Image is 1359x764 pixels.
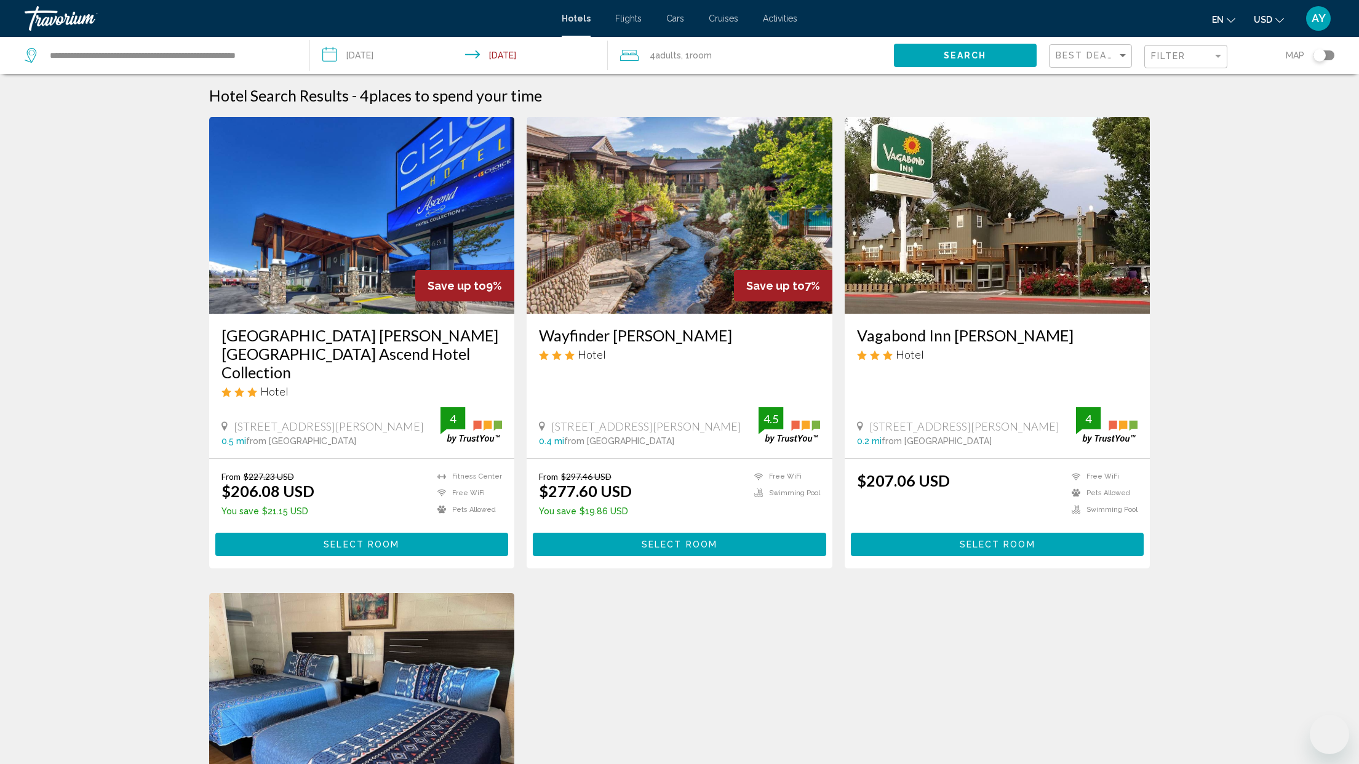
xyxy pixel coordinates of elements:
ins: $207.06 USD [857,471,950,490]
span: - [352,86,357,105]
span: You save [539,506,576,516]
a: Activities [763,14,797,23]
span: en [1212,15,1224,25]
img: trustyou-badge.svg [440,407,502,444]
a: Travorium [25,6,549,31]
span: Hotel [578,348,606,361]
span: From [221,471,241,482]
button: Select Room [215,533,509,555]
a: Flights [615,14,642,23]
a: Select Room [533,536,826,549]
li: Free WiFi [748,471,820,482]
span: , 1 [681,47,712,64]
span: Select Room [960,540,1035,550]
button: Toggle map [1304,50,1334,61]
span: from [GEOGRAPHIC_DATA] [246,436,356,446]
li: Fitness Center [431,471,502,482]
span: [STREET_ADDRESS][PERSON_NAME] [551,420,741,433]
img: Hotel image [527,117,832,314]
a: Select Room [851,536,1144,549]
span: You save [221,506,259,516]
button: Select Room [533,533,826,555]
span: 0.4 mi [539,436,564,446]
span: 0.5 mi [221,436,246,446]
span: [STREET_ADDRESS][PERSON_NAME] [234,420,424,433]
li: Pets Allowed [431,504,502,515]
h2: 4 [360,86,542,105]
ins: $206.08 USD [221,482,314,500]
img: Hotel image [209,117,515,314]
div: 4.5 [759,412,783,426]
img: trustyou-badge.svg [1076,407,1138,444]
button: Filter [1144,44,1227,70]
span: From [539,471,558,482]
span: Filter [1151,51,1186,61]
div: 3 star Hotel [539,348,820,361]
span: Adults [655,50,681,60]
p: $19.86 USD [539,506,632,516]
a: Vagabond Inn [PERSON_NAME] [857,326,1138,344]
div: 3 star Hotel [221,384,503,398]
button: Select Room [851,533,1144,555]
a: Wayfinder [PERSON_NAME] [539,326,820,344]
span: Select Room [324,540,399,550]
p: $21.15 USD [221,506,314,516]
iframe: Button to launch messaging window [1310,715,1349,754]
span: Hotel [260,384,289,398]
del: $297.46 USD [561,471,612,482]
a: Hotels [562,14,591,23]
a: Cars [666,14,684,23]
mat-select: Sort by [1056,51,1128,62]
span: places to spend your time [369,86,542,105]
span: AY [1312,12,1326,25]
li: Free WiFi [1066,471,1138,482]
span: Map [1286,47,1304,64]
a: [GEOGRAPHIC_DATA] [PERSON_NAME][GEOGRAPHIC_DATA] Ascend Hotel Collection [221,326,503,381]
span: [STREET_ADDRESS][PERSON_NAME] [869,420,1059,433]
div: 7% [734,270,832,301]
ins: $277.60 USD [539,482,632,500]
span: Hotel [896,348,924,361]
li: Swimming Pool [748,488,820,498]
span: Room [690,50,712,60]
button: Change currency [1254,10,1284,28]
button: User Menu [1302,6,1334,31]
div: 9% [415,270,514,301]
a: Cruises [709,14,738,23]
button: Change language [1212,10,1235,28]
span: 0.2 mi [857,436,882,446]
span: Search [944,51,987,61]
a: Select Room [215,536,509,549]
span: from [GEOGRAPHIC_DATA] [564,436,674,446]
span: USD [1254,15,1272,25]
li: Pets Allowed [1066,488,1138,498]
button: Check-in date: Aug 19, 2025 Check-out date: Aug 20, 2025 [310,37,608,74]
li: Swimming Pool [1066,504,1138,515]
button: Travelers: 4 adults, 0 children [608,37,893,74]
span: Save up to [746,279,805,292]
span: 4 [650,47,681,64]
span: Save up to [428,279,486,292]
div: 3 star Hotel [857,348,1138,361]
del: $227.23 USD [244,471,294,482]
div: 4 [440,412,465,426]
span: Best Deals [1056,50,1120,60]
button: Search [894,44,1037,66]
img: trustyou-badge.svg [759,407,820,444]
span: from [GEOGRAPHIC_DATA] [882,436,992,446]
h1: Hotel Search Results [209,86,349,105]
img: Hotel image [845,117,1150,314]
div: 4 [1076,412,1101,426]
span: Select Room [642,540,717,550]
